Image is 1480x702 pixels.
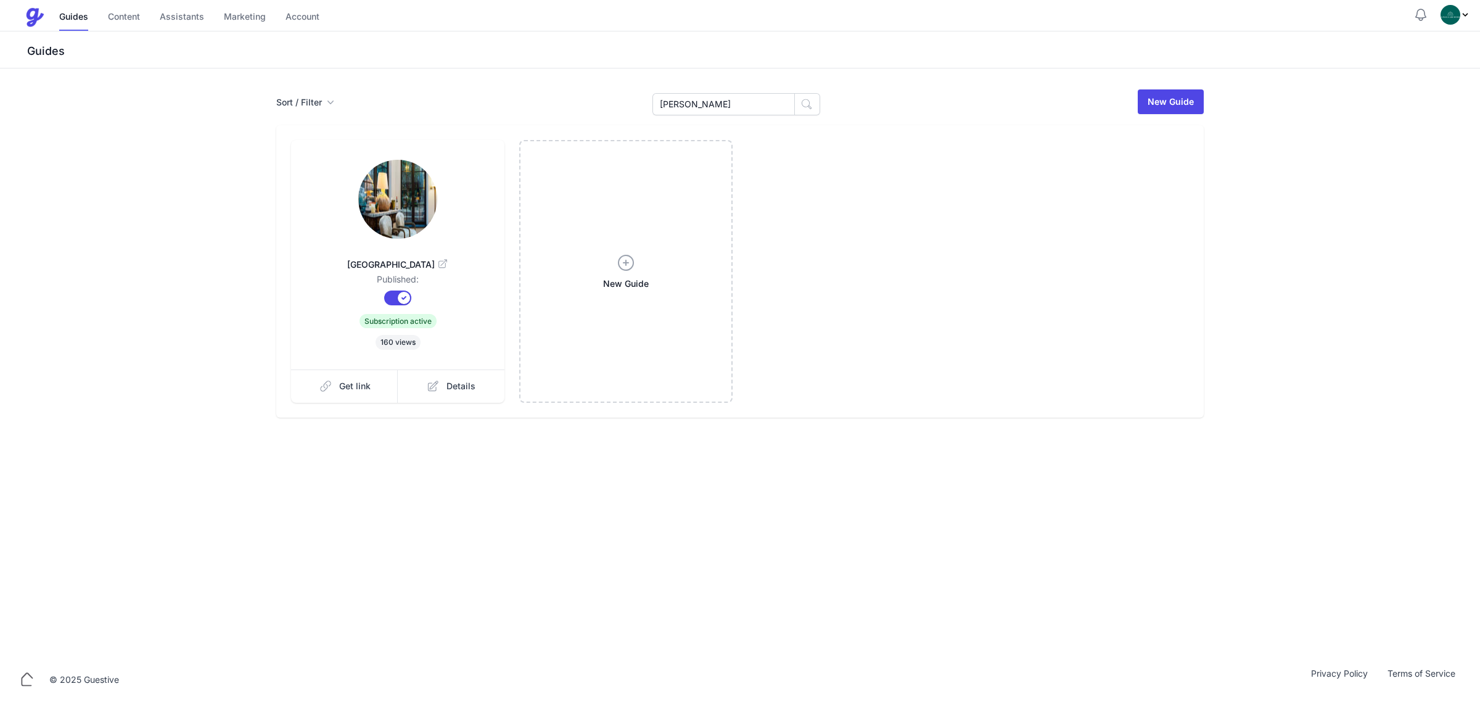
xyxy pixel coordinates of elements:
a: New Guide [519,140,733,403]
a: Privacy Policy [1301,667,1378,692]
span: New Guide [603,278,649,290]
a: Account [286,4,319,31]
a: Details [398,370,504,403]
a: Assistants [160,4,204,31]
img: Guestive Guides [25,7,44,27]
a: Get link [291,370,398,403]
a: New Guide [1138,89,1204,114]
img: oovs19i4we9w73xo0bfpgswpi0cd [1441,5,1460,25]
div: Profile Menu [1441,5,1470,25]
input: Search Guides [652,93,795,115]
a: Content [108,4,140,31]
img: ehv7n2ltvt9itne67vb4butr53yn [358,160,437,239]
a: [GEOGRAPHIC_DATA] [311,244,485,273]
span: Subscription active [360,314,437,328]
span: 160 views [376,335,421,350]
dd: Published: [311,273,485,291]
button: Sort / Filter [276,96,334,109]
a: Marketing [224,4,266,31]
span: Get link [339,380,371,392]
a: Guides [59,4,88,31]
span: [GEOGRAPHIC_DATA] [311,258,485,271]
span: Details [446,380,475,392]
a: Terms of Service [1378,667,1465,692]
h3: Guides [25,44,1480,59]
div: © 2025 Guestive [49,674,119,686]
button: Notifications [1413,7,1428,22]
